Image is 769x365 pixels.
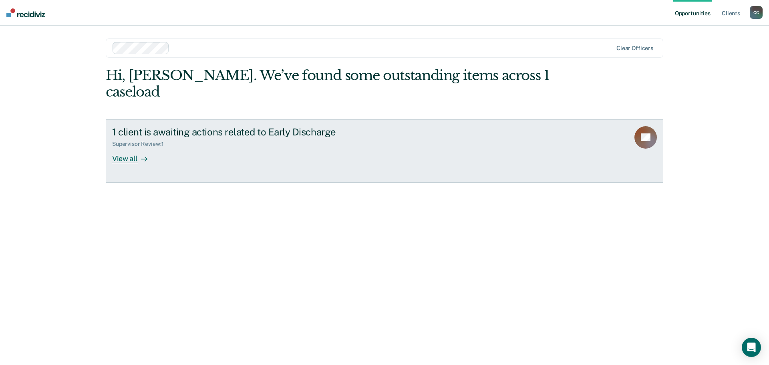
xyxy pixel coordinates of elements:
div: C C [750,6,763,19]
div: Clear officers [616,45,653,52]
div: View all [112,147,157,163]
a: 1 client is awaiting actions related to Early DischargeSupervisor Review:1View all [106,119,663,183]
div: 1 client is awaiting actions related to Early Discharge [112,126,393,138]
div: Hi, [PERSON_NAME]. We’ve found some outstanding items across 1 caseload [106,67,552,100]
button: CC [750,6,763,19]
div: Open Intercom Messenger [742,338,761,357]
div: Supervisor Review : 1 [112,141,170,147]
img: Recidiviz [6,8,45,17]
